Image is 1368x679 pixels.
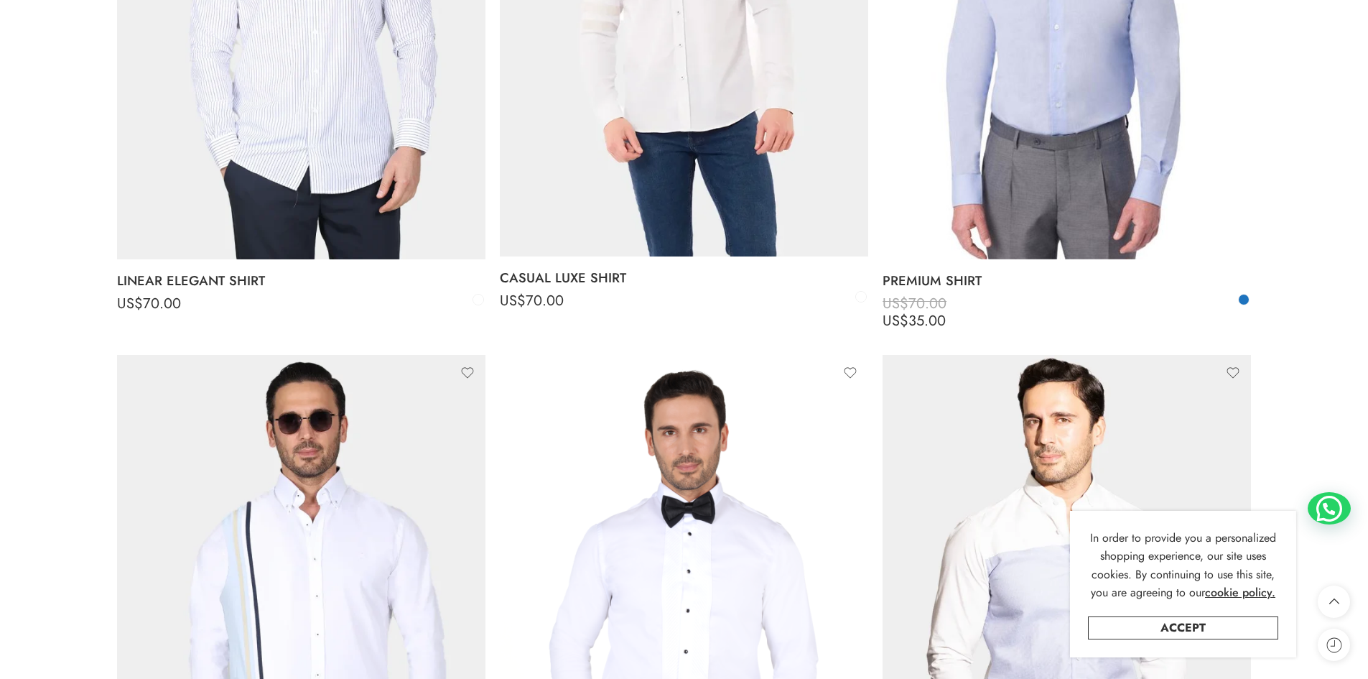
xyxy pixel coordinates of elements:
[472,293,485,306] a: White
[1237,293,1250,306] a: Blue
[117,293,143,314] span: US$
[883,267,1251,295] a: PREMIUM SHIRT
[883,293,946,314] bdi: 70.00
[883,310,908,331] span: US$
[1088,616,1278,639] a: Accept
[1205,583,1275,602] a: cookie policy.
[883,293,908,314] span: US$
[500,264,868,292] a: CASUAL LUXE SHIRT
[500,290,526,311] span: US$
[1090,530,1276,601] span: In order to provide you a personalized shopping experience, our site uses cookies. By continuing ...
[500,290,564,311] bdi: 70.00
[855,290,867,303] a: White
[117,293,181,314] bdi: 70.00
[117,267,485,295] a: LINEAR ELEGANT SHIRT
[883,310,946,331] bdi: 35.00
